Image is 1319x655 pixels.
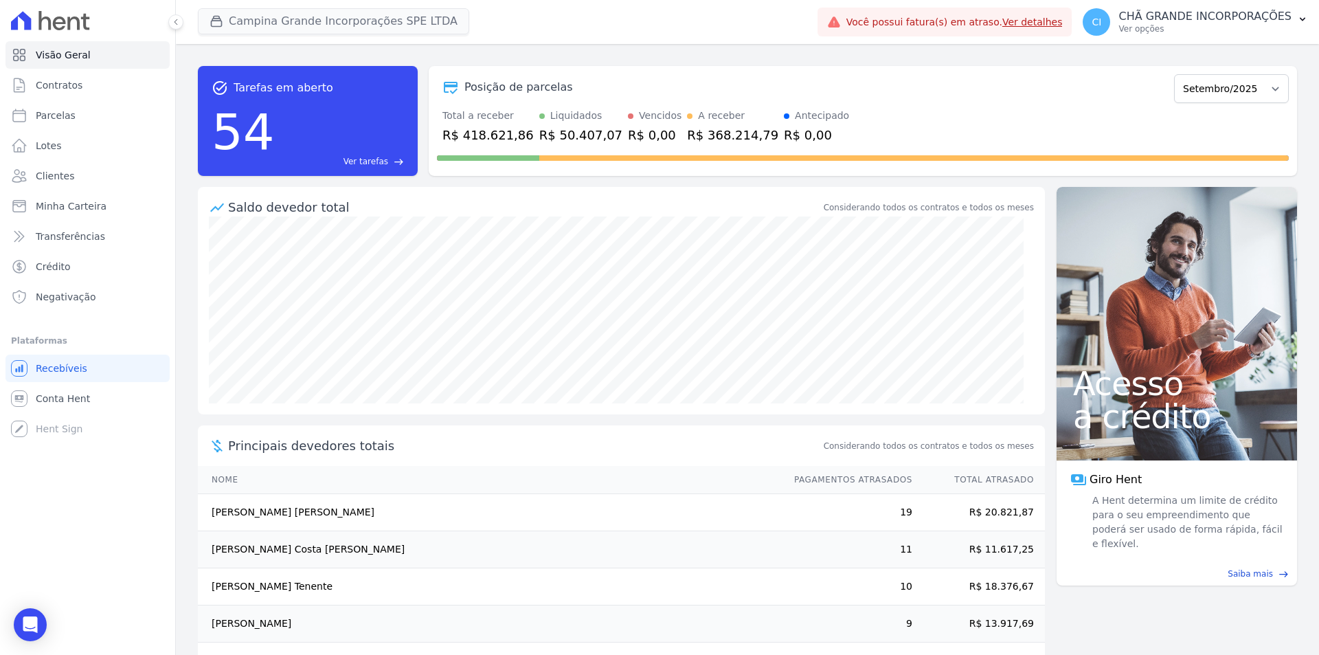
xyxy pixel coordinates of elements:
a: Minha Carteira [5,192,170,220]
div: R$ 50.407,07 [539,126,622,144]
span: Você possui fatura(s) em atraso. [846,15,1063,30]
span: Clientes [36,169,74,183]
td: R$ 20.821,87 [913,494,1045,531]
td: [PERSON_NAME] [198,606,781,643]
div: Vencidos [639,109,681,123]
div: Antecipado [795,109,849,123]
td: [PERSON_NAME] Costa [PERSON_NAME] [198,531,781,568]
a: Transferências [5,223,170,250]
span: east [1278,569,1289,579]
a: Saiba mais east [1065,568,1289,580]
span: Giro Hent [1090,471,1142,488]
span: Lotes [36,139,62,153]
a: Negativação [5,283,170,311]
button: Campina Grande Incorporações SPE LTDA [198,8,469,34]
a: Lotes [5,132,170,159]
th: Total Atrasado [913,466,1045,494]
button: CI CHÃ GRANDE INCORPORAÇÕES Ver opções [1072,3,1319,41]
div: R$ 368.214,79 [687,126,778,144]
td: [PERSON_NAME] [PERSON_NAME] [198,494,781,531]
td: R$ 13.917,69 [913,606,1045,643]
a: Recebíveis [5,355,170,382]
span: Considerando todos os contratos e todos os meses [824,440,1034,452]
div: R$ 0,00 [784,126,849,144]
div: Total a receber [442,109,534,123]
span: Crédito [36,260,71,274]
a: Contratos [5,71,170,99]
span: Negativação [36,290,96,304]
div: R$ 418.621,86 [442,126,534,144]
span: task_alt [212,80,228,96]
td: R$ 18.376,67 [913,568,1045,606]
td: [PERSON_NAME] Tenente [198,568,781,606]
div: Plataformas [11,333,164,349]
span: Visão Geral [36,48,91,62]
td: R$ 11.617,25 [913,531,1045,568]
a: Ver detalhes [1002,16,1063,27]
td: 11 [781,531,913,568]
span: Saiba mais [1228,568,1273,580]
span: east [394,157,404,167]
p: CHÃ GRANDE INCORPORAÇÕES [1118,10,1292,23]
span: CI [1092,17,1102,27]
span: Conta Hent [36,392,90,406]
div: Liquidados [550,109,602,123]
span: Principais devedores totais [228,436,821,455]
span: a crédito [1073,400,1281,433]
div: A receber [698,109,745,123]
a: Parcelas [5,102,170,129]
a: Ver tarefas east [280,155,404,168]
a: Conta Hent [5,385,170,412]
a: Crédito [5,253,170,280]
span: Transferências [36,230,105,243]
div: Saldo devedor total [228,198,821,217]
a: Visão Geral [5,41,170,69]
span: Recebíveis [36,362,87,375]
span: Ver tarefas [343,155,388,168]
span: A Hent determina um limite de crédito para o seu empreendimento que poderá ser usado de forma ráp... [1090,493,1283,551]
th: Nome [198,466,781,494]
td: 19 [781,494,913,531]
div: R$ 0,00 [628,126,681,144]
a: Clientes [5,162,170,190]
span: Minha Carteira [36,199,106,213]
div: Considerando todos os contratos e todos os meses [824,201,1034,214]
div: Posição de parcelas [464,79,573,96]
span: Tarefas em aberto [234,80,333,96]
p: Ver opções [1118,23,1292,34]
span: Contratos [36,78,82,92]
th: Pagamentos Atrasados [781,466,913,494]
span: Parcelas [36,109,76,122]
div: 54 [212,96,275,168]
div: Open Intercom Messenger [14,608,47,641]
span: Acesso [1073,367,1281,400]
td: 9 [781,606,913,643]
td: 10 [781,568,913,606]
